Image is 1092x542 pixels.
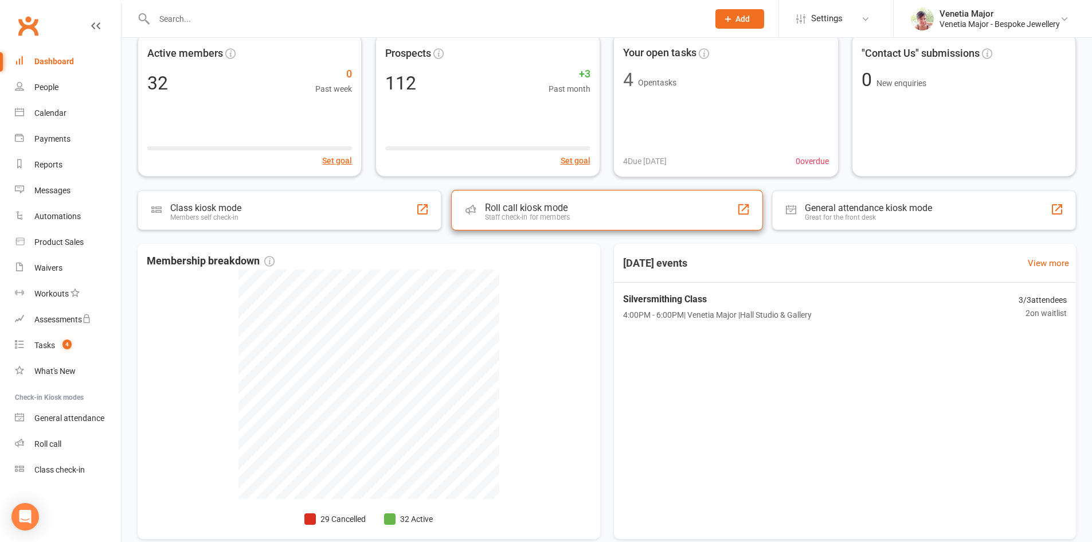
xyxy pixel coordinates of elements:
a: Calendar [15,100,121,126]
div: Open Intercom Messenger [11,503,39,531]
button: Set goal [322,154,352,167]
a: People [15,75,121,100]
span: Past week [315,83,352,95]
div: Product Sales [34,237,84,247]
span: Membership breakdown [147,253,275,270]
span: Prospects [385,45,431,62]
li: 29 Cancelled [304,513,366,525]
span: "Contact Us" submissions [862,45,980,62]
a: Messages [15,178,121,204]
div: Payments [34,134,71,143]
a: Class kiosk mode [15,457,121,483]
div: Assessments [34,315,91,324]
div: Venetia Major - Bespoke Jewellery [940,19,1060,29]
span: Past month [549,83,590,95]
a: Product Sales [15,229,121,255]
a: General attendance kiosk mode [15,405,121,431]
a: Automations [15,204,121,229]
span: 3 / 3 attendees [1019,294,1067,306]
a: Workouts [15,281,121,307]
div: Staff check-in for members [484,213,570,221]
div: Automations [34,212,81,221]
span: 4 Due [DATE] [623,154,666,167]
div: Members self check-in [170,213,241,221]
div: Class check-in [34,465,85,474]
a: Reports [15,152,121,178]
span: 2 on waitlist [1019,307,1067,319]
span: 4 [62,340,72,349]
div: 4 [623,71,633,89]
div: Great for the front desk [805,213,932,221]
span: Your open tasks [623,45,696,61]
div: Calendar [34,108,66,118]
span: 4:00PM - 6:00PM | Venetia Major | Hall Studio & Gallery [623,309,812,321]
div: Roll call kiosk mode [484,202,570,213]
div: Class kiosk mode [170,202,241,213]
span: 0 overdue [795,154,828,167]
div: Tasks [34,341,55,350]
span: +3 [549,66,590,83]
div: 112 [385,74,416,92]
a: Waivers [15,255,121,281]
div: Waivers [34,263,62,272]
a: View more [1028,256,1069,270]
h3: [DATE] events [614,253,696,274]
div: Reports [34,160,62,169]
a: Assessments [15,307,121,333]
div: Venetia Major [940,9,1060,19]
li: 32 Active [384,513,433,525]
div: What's New [34,366,76,376]
a: Payments [15,126,121,152]
span: Silversmithing Class [623,292,812,307]
a: What's New [15,358,121,384]
button: Set goal [561,154,590,167]
input: Search... [151,11,700,27]
div: 32 [147,74,168,92]
button: Add [715,9,764,29]
div: People [34,83,58,92]
div: Workouts [34,289,69,298]
div: General attendance [34,414,104,423]
div: Messages [34,186,71,195]
a: Clubworx [14,11,42,40]
div: General attendance kiosk mode [805,202,932,213]
span: 0 [862,69,876,91]
span: Settings [811,6,843,32]
span: Add [735,14,750,24]
span: New enquiries [876,79,926,88]
div: Roll call [34,439,61,449]
a: Roll call [15,431,121,457]
img: thumb_image1611717060.png [911,7,934,30]
span: Active members [147,45,223,62]
span: Open tasks [638,77,676,87]
div: Dashboard [34,57,74,66]
a: Tasks 4 [15,333,121,358]
span: 0 [315,66,352,83]
a: Dashboard [15,49,121,75]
